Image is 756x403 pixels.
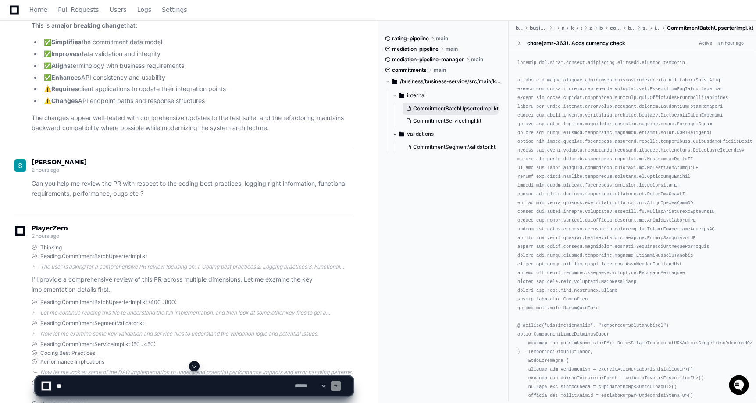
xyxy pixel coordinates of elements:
[413,144,496,151] span: CommitmentSegmentValidator.kt
[628,25,635,32] span: business
[385,74,502,88] button: /business/business-service/src/main/kotlin/com/zuora/billing/commitment/business/service
[32,21,353,31] p: This is a that:
[30,65,144,74] div: Start new chat
[554,25,555,32] span: src
[40,309,353,316] div: Let me continue reading this file to understand the full implementation, and then look at some ot...
[400,78,502,85] span: /business/business-service/src/main/kotlin/com/zuora/billing/commitment/business/service
[436,35,448,42] span: main
[9,35,160,49] div: Welcome
[655,25,660,32] span: internal
[399,129,404,139] svg: Directory
[9,9,26,26] img: PlayerZero
[137,7,151,12] span: Logs
[41,61,353,71] li: ✅ terminology with business requirements
[51,38,82,46] strong: Simplifies
[40,350,95,357] span: Coding Best Practices
[530,25,547,32] span: business-service
[29,7,47,12] span: Home
[718,40,744,46] div: an hour ago
[403,103,499,115] button: CommitmentBatchUpserterImpl.kt
[392,56,464,63] span: mediation-pipeline-manager
[58,7,99,12] span: Pull Requests
[642,25,648,32] span: service
[599,25,603,32] span: billing
[392,46,439,53] span: mediation-pipeline
[413,105,499,112] span: CommitmentBatchUpserterImpl.kt
[32,233,59,239] span: 2 hours ago
[446,46,458,53] span: main
[399,90,404,101] svg: Directory
[589,25,592,32] span: zuora
[110,7,127,12] span: Users
[41,84,353,94] li: ⚠️ client applications to update their integration points
[32,166,59,173] span: 2 hours ago
[392,35,429,42] span: rating-pipeline
[32,159,87,166] span: [PERSON_NAME]
[581,25,582,32] span: com
[30,74,114,81] div: We're offline, we'll be back soon
[9,65,25,81] img: 1736555170064-99ba0984-63c1-480f-8ee9-699278ef63ed
[149,68,160,78] button: Start new chat
[32,179,353,199] p: Can you help me review the PR with respect to the coding best practices, logging right informatio...
[87,92,106,99] span: Pylon
[55,21,124,29] strong: major breaking change
[516,25,523,32] span: business
[40,253,147,260] span: Reading CommitmentBatchUpserterImpl.kt
[40,299,177,306] span: Reading CommitmentBatchUpserterImpl.kt (400 : 800)
[392,127,504,141] button: validations
[407,92,426,99] span: internal
[62,92,106,99] a: Powered byPylon
[40,341,156,348] span: Reading CommitmentServiceImpl.kt (50 : 450)
[41,73,353,83] li: ✅ API consistency and usability
[610,25,621,32] span: commitment
[667,25,753,32] span: CommitmentBatchUpserterImpl.kt
[14,159,26,172] img: ACg8ocIwQl8nUVuV--54wQ4vXlT90UsHRl14hmZWFd_0DEy7cbtoqw=s96-c
[40,330,353,337] div: Now let me examine some key validation and service files to understand the validation logic and p...
[407,131,434,138] span: validations
[392,88,504,103] button: internal
[434,67,446,74] span: main
[40,263,353,270] div: The user is asking for a comprehensive PR review focusing on: 1. Coding best practices 2. Logging...
[413,117,481,124] span: CommitmentServiceImpl.kt
[403,141,499,153] button: CommitmentSegmentValidator.kt
[41,37,353,47] li: ✅ the commitment data model
[728,374,752,398] iframe: Open customer support
[41,96,353,106] li: ⚠️ API endpoint paths and response structures
[571,25,574,32] span: kotlin
[51,85,78,92] strong: Requires
[51,50,80,57] strong: Improves
[696,39,715,47] span: Active
[51,74,81,81] strong: Enhances
[32,275,353,295] p: I'll provide a comprehensive review of this PR across multiple dimensions. Let me examine the key...
[40,244,62,251] span: Thinking
[403,115,499,127] button: CommitmentServiceImpl.kt
[392,76,397,87] svg: Directory
[40,320,144,327] span: Reading CommitmentSegmentValidator.kt
[562,25,564,32] span: main
[51,97,78,104] strong: Changes
[471,56,483,63] span: main
[32,113,353,133] p: The changes appear well-tested with comprehensive updates to the test suite, and the refactoring ...
[41,49,353,59] li: ✅ data validation and integrity
[392,67,427,74] span: commitments
[162,7,187,12] span: Settings
[32,226,68,231] span: PlayerZero
[40,358,104,365] span: Performance Implications
[51,62,71,69] strong: Aligns
[527,40,625,47] div: chore(zmr-363): Adds currency check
